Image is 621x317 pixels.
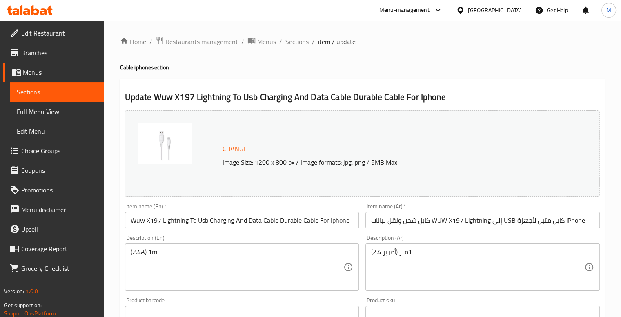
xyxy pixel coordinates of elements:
span: Get support on: [4,300,42,310]
span: Edit Restaurant [21,28,97,38]
span: Sections [17,87,97,97]
span: Full Menu View [17,107,97,116]
span: Upsell [21,224,97,234]
div: Menu-management [379,5,430,15]
span: Restaurants management [165,37,238,47]
li: / [312,37,315,47]
span: Coupons [21,165,97,175]
a: Promotions [3,180,104,200]
a: Full Menu View [10,102,104,121]
span: 1.0.0 [25,286,38,297]
img: mmw_638908652627024978 [138,123,192,164]
input: Enter name En [125,212,359,228]
a: Choice Groups [3,141,104,161]
a: Sections [285,37,309,47]
span: Menu disclaimer [21,205,97,214]
button: Change [219,141,250,157]
a: Menus [247,36,276,47]
a: Edit Restaurant [3,23,104,43]
h2: Update Wuw X197 Lightning To Usb Charging And Data Cable Durable Cable For Iphone [125,91,600,103]
div: [GEOGRAPHIC_DATA] [468,6,522,15]
span: Edit Menu [17,126,97,136]
li: / [241,37,244,47]
a: Restaurants management [156,36,238,47]
span: Menus [23,67,97,77]
span: Menus [257,37,276,47]
textarea: (2.4 أمبير) 1متر [371,248,584,287]
a: Branches [3,43,104,63]
span: Promotions [21,185,97,195]
input: Enter name Ar [365,212,600,228]
nav: breadcrumb [120,36,605,47]
span: Choice Groups [21,146,97,156]
span: Version: [4,286,24,297]
span: Branches [21,48,97,58]
a: Menus [3,63,104,82]
span: item / update [318,37,356,47]
p: Image Size: 1200 x 800 px / Image formats: jpg, png / 5MB Max. [219,157,556,167]
a: Grocery Checklist [3,259,104,278]
h4: Cable iphone section [120,63,605,71]
a: Home [120,37,146,47]
a: Upsell [3,219,104,239]
span: M [606,6,611,15]
span: Grocery Checklist [21,263,97,273]
textarea: (2.4A) 1m [131,248,344,287]
li: / [279,37,282,47]
a: Coupons [3,161,104,180]
li: / [149,37,152,47]
span: Coverage Report [21,244,97,254]
a: Coverage Report [3,239,104,259]
a: Sections [10,82,104,102]
a: Edit Menu [10,121,104,141]
a: Menu disclaimer [3,200,104,219]
span: Change [223,143,247,155]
